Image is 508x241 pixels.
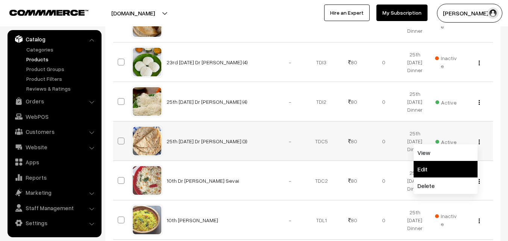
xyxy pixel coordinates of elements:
[9,94,99,108] a: Orders
[368,82,399,121] td: 0
[337,161,368,200] td: 80
[85,4,181,23] button: [DOMAIN_NAME]
[368,200,399,240] td: 0
[9,8,75,17] a: COMMMERCE
[275,161,306,200] td: -
[414,161,478,177] a: Edit
[368,42,399,82] td: 0
[435,54,457,70] span: Inactive
[167,99,247,105] a: 25th [DATE] Dr [PERSON_NAME] (4)
[275,42,306,82] td: -
[9,155,99,169] a: Apps
[399,121,431,161] td: 25th [DATE] Dinner
[324,5,370,21] a: Hire an Expert
[414,177,478,194] a: Delete
[337,121,368,161] td: 80
[306,200,337,240] td: TDL1
[24,45,99,53] a: Categories
[9,125,99,138] a: Customers
[9,201,99,215] a: Staff Management
[9,171,99,184] a: Reports
[306,121,337,161] td: TDC5
[414,144,478,161] a: View
[437,4,502,23] button: [PERSON_NAME] s…
[337,82,368,121] td: 80
[167,59,248,65] a: 23rd [DATE] Dr [PERSON_NAME] (4)
[9,140,99,154] a: Website
[399,42,431,82] td: 25th [DATE] Dinner
[275,82,306,121] td: -
[479,179,480,184] img: Menu
[487,8,499,19] img: user
[479,61,480,65] img: Menu
[435,136,456,146] span: Active
[368,161,399,200] td: 0
[9,110,99,123] a: WebPOS
[435,97,456,106] span: Active
[24,75,99,83] a: Product Filters
[24,55,99,63] a: Products
[167,217,218,223] a: 10th [PERSON_NAME]
[9,10,88,15] img: COMMMERCE
[479,139,480,144] img: Menu
[24,65,99,73] a: Product Groups
[24,85,99,92] a: Reviews & Ratings
[275,121,306,161] td: -
[368,121,399,161] td: 0
[479,100,480,105] img: Menu
[167,177,239,184] a: 10th Dr [PERSON_NAME] Sevai
[399,82,431,121] td: 25th [DATE] Dinner
[275,200,306,240] td: -
[337,42,368,82] td: 80
[306,82,337,121] td: TDI2
[376,5,428,21] a: My Subscription
[9,186,99,199] a: Marketing
[9,32,99,46] a: Catalog
[167,138,247,144] a: 25th [DATE] Dr [PERSON_NAME] (3)
[399,161,431,200] td: 25th [DATE] Dinner
[306,42,337,82] td: TDI3
[337,200,368,240] td: 80
[435,212,457,228] span: Inactive
[479,218,480,223] img: Menu
[399,200,431,240] td: 25th [DATE] Dinner
[9,216,99,230] a: Settings
[306,161,337,200] td: TDC2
